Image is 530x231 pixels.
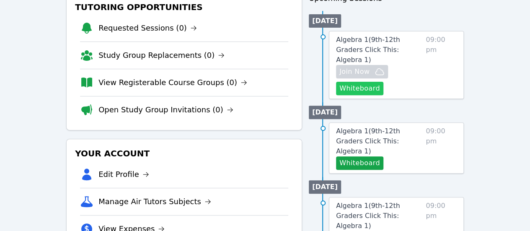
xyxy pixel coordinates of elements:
[336,127,400,155] span: Algebra 1 ( 9th-12th Graders Click This: Algebra 1 )
[336,156,383,170] button: Whiteboard
[426,35,457,95] span: 09:00 pm
[336,82,383,95] button: Whiteboard
[309,14,341,28] li: [DATE]
[73,146,295,161] h3: Your Account
[98,22,197,34] a: Requested Sessions (0)
[98,169,149,180] a: Edit Profile
[98,196,211,208] a: Manage Air Tutors Subjects
[98,104,233,116] a: Open Study Group Invitations (0)
[336,65,388,78] button: Join Now
[336,126,422,156] a: Algebra 1(9th-12th Graders Click This: Algebra 1)
[309,180,341,194] li: [DATE]
[98,49,225,61] a: Study Group Replacements (0)
[336,201,422,231] a: Algebra 1(9th-12th Graders Click This: Algebra 1)
[426,201,457,231] span: 09:00 pm
[336,202,400,230] span: Algebra 1 ( 9th-12th Graders Click This: Algebra 1 )
[339,67,370,77] span: Join Now
[98,77,247,88] a: View Registerable Course Groups (0)
[426,126,457,170] span: 09:00 pm
[336,36,400,64] span: Algebra 1 ( 9th-12th Graders Click This: Algebra 1 )
[336,35,422,65] a: Algebra 1(9th-12th Graders Click This: Algebra 1)
[309,106,341,119] li: [DATE]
